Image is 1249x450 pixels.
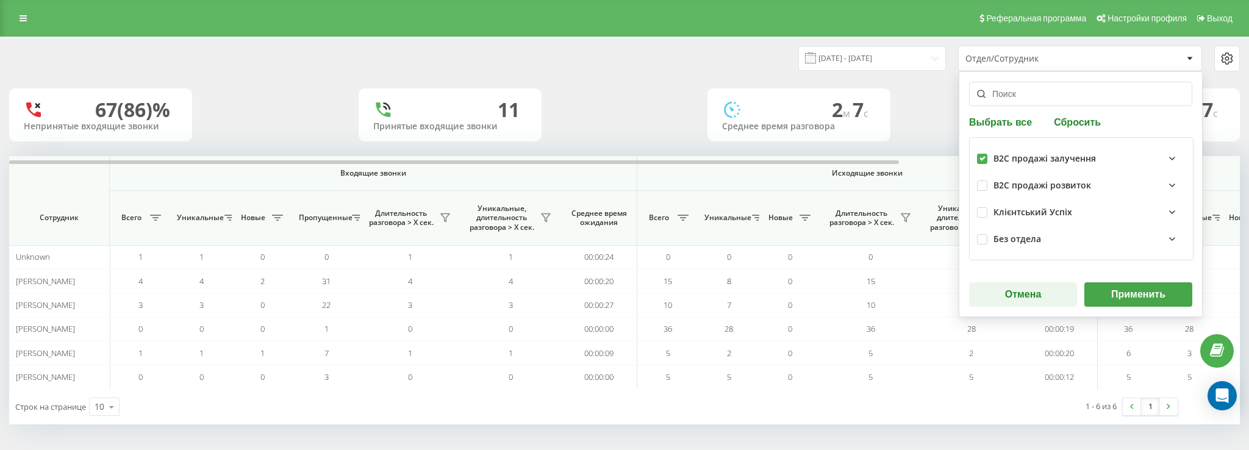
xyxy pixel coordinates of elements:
span: 5 [1126,371,1131,382]
span: Уникальные [1165,213,1209,223]
span: 3 [324,371,329,382]
div: Непринятые входящие звонки [24,121,177,132]
span: 36 [1124,323,1133,334]
span: 3 [408,299,412,310]
span: 1 [509,348,513,359]
span: 0 [788,251,792,262]
span: Всего [116,213,146,223]
span: 3 [138,299,143,310]
button: Применить [1084,282,1192,307]
span: Сотрудник [20,213,99,223]
span: 0 [868,251,873,262]
button: Выбрать все [969,116,1036,127]
span: 4 [199,276,204,287]
span: 0 [199,323,204,334]
div: В2С продажi розвиток [993,180,1091,191]
span: 10 [664,299,672,310]
span: [PERSON_NAME] [16,299,75,310]
span: 5 [666,371,670,382]
span: 1 [138,251,143,262]
td: 00:00:00 [561,317,637,341]
span: 1 [509,251,513,262]
td: 00:00:19 [1022,317,1098,341]
span: 0 [260,323,265,334]
span: 0 [260,299,265,310]
div: 10 [95,401,104,413]
span: 15 [664,276,672,287]
span: 3 [509,299,513,310]
div: Клієнтський Успіх [993,207,1072,218]
span: 2 [727,348,731,359]
span: 1 [260,348,265,359]
div: 67 (86)% [95,98,170,121]
span: 10 [867,299,875,310]
span: 0 [408,371,412,382]
span: 0 [788,371,792,382]
span: 2 [832,96,853,123]
span: 0 [199,371,204,382]
span: 0 [788,348,792,359]
span: 0 [260,371,265,382]
span: Входящие звонки [141,168,605,178]
span: [PERSON_NAME] [16,371,75,382]
span: 36 [664,323,672,334]
span: 7 [853,96,868,123]
span: Unknown [16,251,50,262]
span: 3 [199,299,204,310]
span: 15 [867,276,875,287]
span: 0 [666,251,670,262]
span: 4 [138,276,143,287]
td: 00:00:12 [1022,365,1098,389]
span: 4 [509,276,513,287]
span: Уникальные [704,213,748,223]
input: Поиск [969,82,1192,106]
span: Пропущенные [299,213,348,223]
span: 0 [408,323,412,334]
div: Open Intercom Messenger [1208,381,1237,410]
span: 17 [1191,96,1218,123]
td: 00:00:09 [561,341,637,365]
span: 6 [1126,348,1131,359]
span: [PERSON_NAME] [16,323,75,334]
span: Исходящие звонки [666,168,1069,178]
span: [PERSON_NAME] [16,348,75,359]
span: 1 [138,348,143,359]
span: c [864,107,868,120]
span: Уникальные [177,213,221,223]
span: 1 [199,251,204,262]
span: 8 [727,276,731,287]
span: 0 [788,276,792,287]
span: 28 [725,323,733,334]
button: Отмена [969,282,1077,307]
span: Новые [765,213,796,223]
span: Среднее время ожидания [570,209,628,227]
span: 5 [969,371,973,382]
span: 1 [408,348,412,359]
div: Среднее время разговора [722,121,876,132]
span: Длительность разговора > Х сек. [366,209,436,227]
div: Принятые входящие звонки [373,121,527,132]
span: 31 [322,276,331,287]
span: 5 [666,348,670,359]
span: Уникальные, длительность разговора > Х сек. [467,204,537,232]
td: 00:00:20 [1022,341,1098,365]
span: 5 [868,371,873,382]
span: 0 [788,323,792,334]
span: 28 [967,323,976,334]
span: 5 [868,348,873,359]
span: 3 [1187,348,1192,359]
span: 1 [199,348,204,359]
span: 1 [324,323,329,334]
span: 7 [324,348,329,359]
span: Новые [238,213,268,223]
div: 11 [498,98,520,121]
button: Сбросить [1050,116,1104,127]
span: 2 [260,276,265,287]
span: 22 [322,299,331,310]
span: 0 [727,251,731,262]
a: 1 [1141,398,1159,415]
span: 5 [1187,371,1192,382]
span: Настройки профиля [1108,13,1187,23]
span: 0 [138,323,143,334]
div: Отдел/Сотрудник [965,54,1111,64]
